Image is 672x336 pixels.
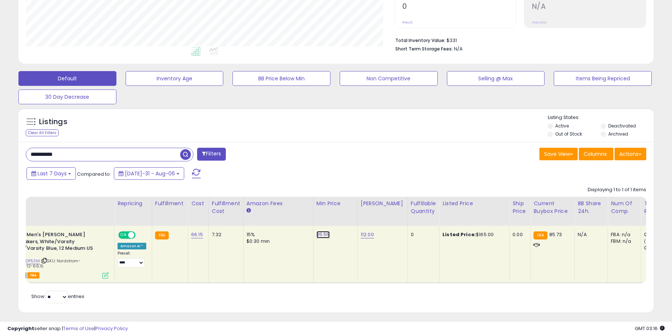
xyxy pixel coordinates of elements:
[578,231,602,238] div: N/A
[533,200,571,215] div: Current Buybox Price
[7,325,34,332] strong: Copyright
[191,231,203,238] a: 66.15
[77,171,111,178] span: Compared to:
[512,200,527,215] div: Ship Price
[611,238,635,245] div: FBM: n/a
[554,71,652,86] button: Items Being Repriced
[635,325,665,332] span: 2025-08-14 03:16 GMT
[27,272,40,279] span: FBA
[316,200,354,207] div: Min Price
[18,90,116,104] button: 30 Day Decrease
[539,148,578,160] button: Save View
[608,123,636,129] label: Deactivated
[7,325,128,332] div: seller snap | |
[608,131,628,137] label: Archived
[402,2,516,12] h2: 0
[118,251,146,267] div: Preset:
[125,170,175,177] span: [DATE]-31 - Aug-06
[395,46,453,52] b: Short Term Storage Fees:
[316,231,330,238] a: 85.55
[454,45,463,52] span: N/A
[395,37,445,43] b: Total Inventory Value:
[411,231,434,238] div: 0
[246,200,310,207] div: Amazon Fees
[533,231,547,239] small: FBA
[512,231,525,238] div: 0.00
[246,238,308,245] div: $0.30 min
[26,129,59,136] div: Clear All Filters
[15,231,104,254] b: Nike Men's [PERSON_NAME] Sneakers, White/Varsity Red/Varsity Blue, 12 Medium US
[578,200,605,215] div: BB Share 24h.
[555,123,569,129] label: Active
[611,231,635,238] div: FBA: n/a
[191,200,206,207] div: Cost
[442,231,476,238] b: Listed Price:
[212,231,238,238] div: 7.32
[119,232,128,238] span: ON
[588,186,646,193] div: Displaying 1 to 1 of 1 items
[361,200,405,207] div: [PERSON_NAME]
[95,325,128,332] a: Privacy Policy
[134,232,146,238] span: OFF
[212,200,240,215] div: Fulfillment Cost
[155,200,185,207] div: Fulfillment
[246,231,308,238] div: 15%
[579,148,613,160] button: Columns
[114,167,184,180] button: [DATE]-31 - Aug-06
[13,258,40,264] a: B0D1YDP53M
[548,114,653,121] p: Listing States:
[27,167,76,180] button: Last 7 Days
[532,2,646,12] h2: N/A
[39,117,67,127] h5: Listings
[38,170,67,177] span: Last 7 Days
[118,243,146,249] div: Amazon AI *
[63,325,94,332] a: Terms of Use
[361,231,374,238] a: 112.00
[232,71,330,86] button: BB Price Below Min
[442,231,504,238] div: $165.00
[340,71,438,86] button: Non Competitive
[555,131,582,137] label: Out of Stock
[549,231,562,238] span: 85.73
[402,20,413,25] small: Prev: 0
[615,148,646,160] button: Actions
[118,200,149,207] div: Repricing
[611,200,638,215] div: Num of Comp.
[447,71,545,86] button: Selling @ Max
[532,20,546,25] small: Prev: N/A
[197,148,226,161] button: Filters
[31,293,84,300] span: Show: entries
[411,200,436,215] div: Fulfillable Quantity
[584,150,607,158] span: Columns
[155,231,169,239] small: FBA
[644,200,671,215] div: Total Rev.
[395,35,641,44] li: $331
[126,71,224,86] button: Inventory Age
[246,207,251,214] small: Amazon Fees.
[442,200,506,207] div: Listed Price
[18,71,116,86] button: Default
[644,238,654,244] small: (0%)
